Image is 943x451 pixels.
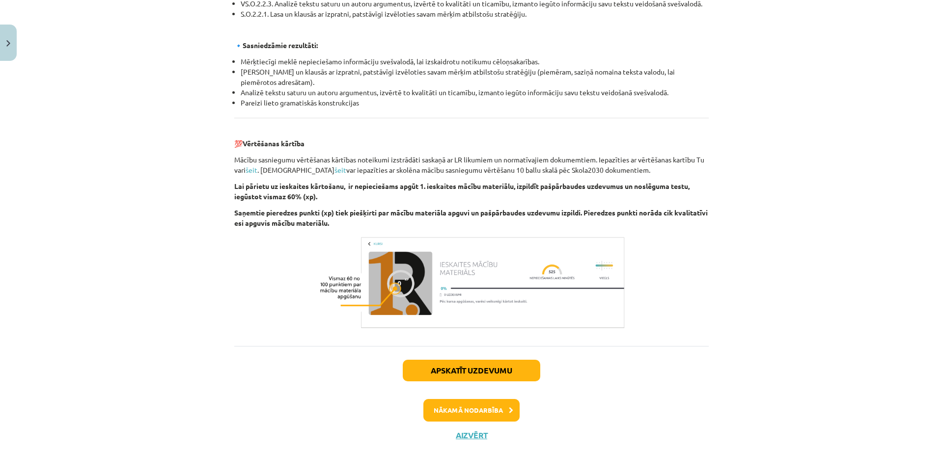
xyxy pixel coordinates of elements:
p: Mācību sasniegumu vērtēšanas kārtības noteikumi izstrādāti saskaņā ar LR likumiem un normatīvajie... [234,155,709,175]
img: icon-close-lesson-0947bae3869378f0d4975bcd49f059093ad1ed9edebbc8119c70593378902aed.svg [6,40,10,47]
li: Analizē tekstu saturu un autoru argumentus, izvērtē to kvalitāti un ticamību, izmanto iegūto info... [241,87,709,98]
a: šeit [334,165,346,174]
p: 💯 [234,128,709,149]
li: Mērķtiecīgi meklē nepieciešamo informāciju svešvalodā, lai izskaidrotu notikumu cēloņsakarības. [241,56,709,67]
button: Aizvērt [453,430,490,440]
button: Apskatīt uzdevumu [403,360,540,381]
strong: Sasniedzāmie rezultāti: [243,41,318,50]
b: Vērtēšanas kārtība [243,139,305,148]
b: Saņemtie pieredzes punkti (xp) tiek piešķirti par mācību materiāla apguvi un pašpārbaudes uzdevum... [234,208,708,227]
li: S.O.2.2.1. Lasa un klausās ar izpratni, patstāvīgi izvēloties savam mērķim atbilstošu stratēģiju. [241,9,709,19]
li: Pareizi lieto gramatiskās konstrukcijas [241,98,709,108]
b: Lai pārietu uz ieskaites kārtošanu, ir nepieciešams apgūt 1. ieskaites mācību materiālu, izpildīt... [234,182,690,201]
p: 🔹 [234,40,709,51]
button: Nākamā nodarbība [423,399,520,422]
a: šeit [246,165,257,174]
li: [PERSON_NAME] un klausās ar izpratni, patstāvīgi izvēloties savam mērķim atbilstošu stratēģiju (p... [241,67,709,87]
